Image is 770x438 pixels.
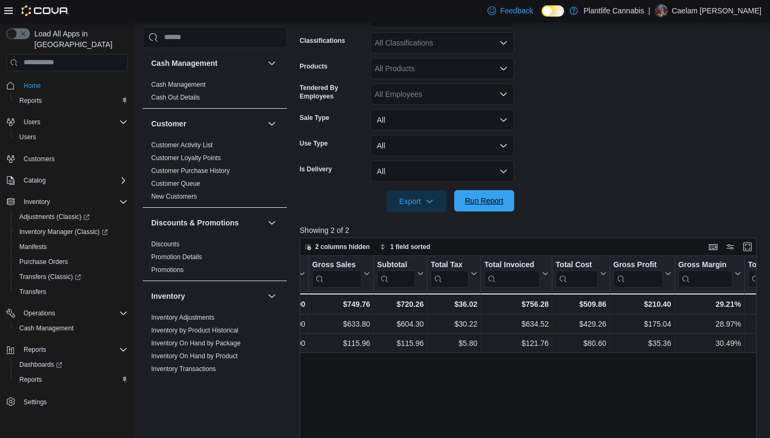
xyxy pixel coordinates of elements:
a: Reports [15,373,46,386]
div: Subtotal [377,260,415,287]
button: All [371,161,514,182]
div: Discounts & Promotions [143,238,287,281]
span: Reports [15,373,128,386]
span: Customers [24,155,55,163]
button: Discounts & Promotions [151,217,263,228]
button: Customers [2,151,132,167]
div: Total Cost [556,260,597,270]
button: Inventory [151,291,263,301]
div: $749.76 [312,298,370,311]
a: Customer Activity List [151,141,213,149]
button: Operations [19,307,60,320]
span: New Customers [151,192,197,201]
a: Inventory Adjustments [151,314,214,321]
button: Catalog [2,173,132,188]
button: Users [19,116,45,129]
span: Users [19,116,128,129]
a: Transfers (Classic) [15,270,85,283]
div: $30.22 [431,318,477,330]
button: Total Invoiced [484,260,549,287]
label: Products [300,62,328,71]
button: Cash Management [265,57,278,70]
a: New Customers [151,193,197,200]
a: Cash Management [151,81,205,88]
a: Users [15,131,40,144]
div: Subtotal [377,260,415,270]
span: Inventory Manager (Classic) [19,228,108,236]
span: Users [24,118,40,126]
button: Enter fullscreen [741,240,754,253]
div: $115.96 [312,337,370,350]
button: Catalog [19,174,50,187]
a: Home [19,79,45,92]
span: Run Report [465,195,504,206]
span: Operations [24,309,55,318]
button: Keyboard shortcuts [707,240,720,253]
div: $210.40 [613,298,671,311]
div: $36.02 [431,298,477,311]
a: Transfers (Classic) [11,269,132,284]
label: Classifications [300,36,345,45]
button: Users [11,130,132,145]
span: Cash Management [15,322,128,335]
div: $756.28 [484,298,549,311]
button: Export [387,191,447,212]
div: $633.80 [312,318,370,330]
span: Dashboards [15,358,128,371]
div: $509.86 [556,298,606,311]
span: Dashboards [19,360,62,369]
h3: Customer [151,118,186,129]
div: Total Invoiced [484,260,540,270]
button: Open list of options [499,39,508,47]
button: Transfers [11,284,132,299]
span: Feedback [500,5,533,16]
span: Reports [15,94,128,107]
span: Inventory [24,198,50,206]
a: Customers [19,153,59,165]
span: Inventory On Hand by Package [151,339,241,348]
span: 1 field sorted [390,243,431,251]
span: Transfers (Classic) [15,270,128,283]
div: $634.52 [484,318,549,330]
span: Users [15,131,128,144]
button: All [371,109,514,131]
span: Reports [19,96,42,105]
label: Tendered By Employees [300,84,366,101]
button: Cash Management [151,58,263,69]
a: Dashboards [15,358,66,371]
a: Settings [19,396,51,409]
div: $604.30 [377,318,424,330]
span: Adjustments (Classic) [19,213,90,221]
span: Load All Apps in [GEOGRAPHIC_DATA] [30,28,128,50]
button: Open list of options [499,64,508,73]
span: Reports [19,343,128,356]
h3: Inventory [151,291,185,301]
div: $115.96 [377,337,424,350]
span: Manifests [15,240,128,253]
button: 2 columns hidden [300,240,374,253]
p: Plantlife Cannabis [583,4,644,17]
div: $121.76 [484,337,549,350]
a: Inventory by Product Historical [151,327,239,334]
span: Cash Management [151,80,205,89]
div: Gross Sales [312,260,361,270]
span: Home [24,81,41,90]
button: Operations [2,306,132,321]
span: Manifests [19,243,47,251]
nav: Complex example [6,73,128,437]
button: Open list of options [499,90,508,99]
button: Total Tax [431,260,477,287]
div: Gross Profit [613,260,663,287]
button: Reports [2,342,132,357]
span: Inventory [19,195,128,208]
a: Customer Queue [151,180,200,187]
div: $0.00 [254,318,305,330]
label: Use Type [300,139,328,148]
span: Purchase Orders [19,258,68,266]
span: Inventory Transactions [151,365,216,373]
span: Export [393,191,440,212]
span: Users [19,133,36,141]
